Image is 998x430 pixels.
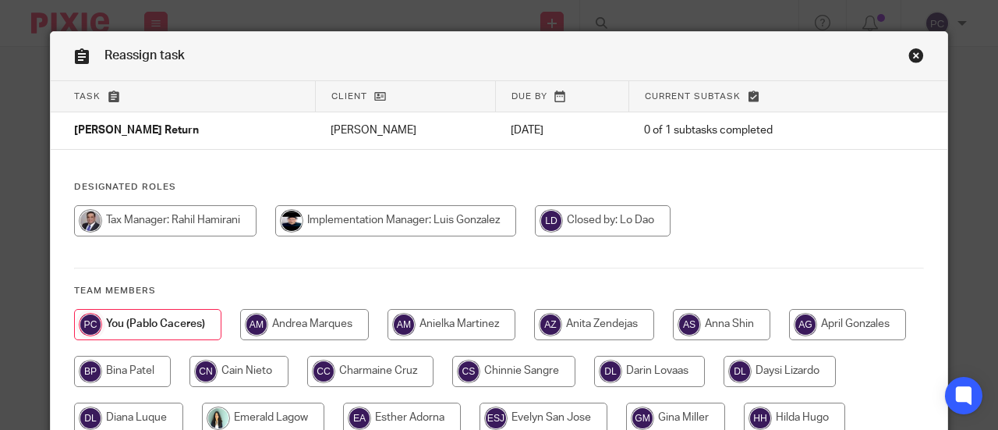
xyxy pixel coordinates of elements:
[74,92,101,101] span: Task
[511,123,613,138] p: [DATE]
[331,92,367,101] span: Client
[908,48,924,69] a: Close this dialog window
[331,123,480,138] p: [PERSON_NAME]
[74,126,199,137] span: [PERSON_NAME] Return
[74,181,924,194] h4: Designated Roles
[104,49,185,62] span: Reassign task
[74,285,924,297] h4: Team members
[645,92,741,101] span: Current subtask
[628,112,875,150] td: 0 of 1 subtasks completed
[511,92,547,101] span: Due by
